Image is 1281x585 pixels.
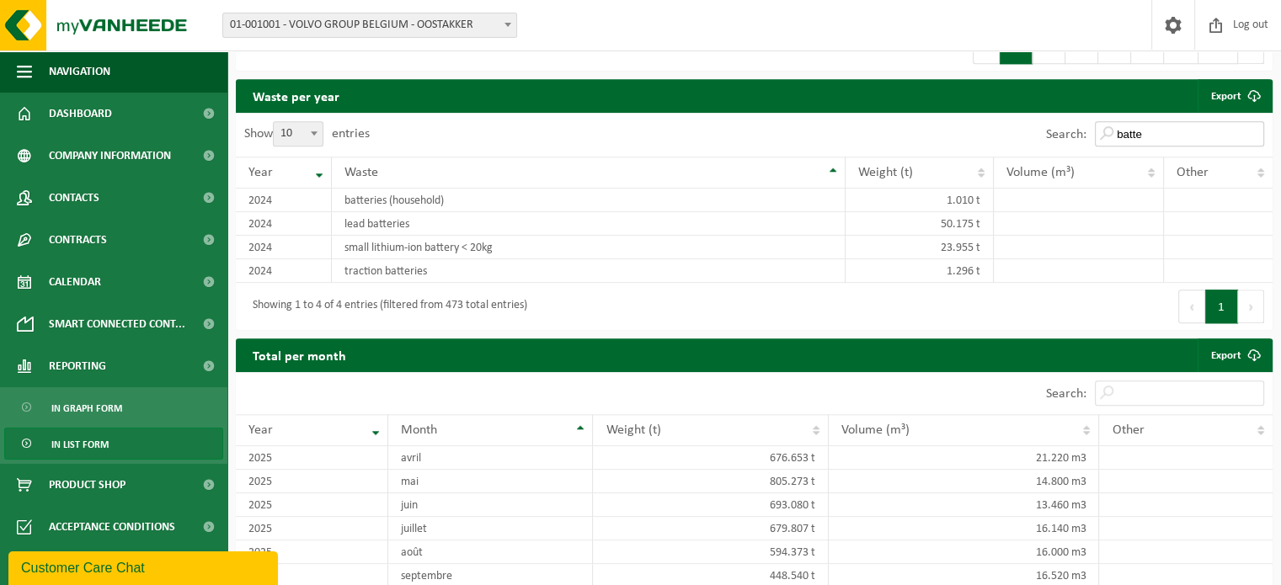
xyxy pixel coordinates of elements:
span: Product Shop [49,464,125,506]
h2: Total per month [236,338,363,371]
td: 1.296 t [846,259,993,283]
span: 01-001001 - VOLVO GROUP BELGIUM - OOSTAKKER [223,13,516,37]
span: 01-001001 - VOLVO GROUP BELGIUM - OOSTAKKER [222,13,517,38]
td: lead batteries [332,212,846,236]
button: Previous [1178,290,1205,323]
span: Waste [344,166,378,179]
td: batteries (household) [332,189,846,212]
label: Search: [1046,128,1086,141]
button: Next [1238,290,1264,323]
span: Other [1112,423,1144,437]
td: 2025 [236,493,388,517]
h2: Waste per year [236,79,356,112]
td: 2024 [236,212,332,236]
span: Contracts [49,219,107,261]
td: 693.080 t [593,493,828,517]
a: Export [1198,338,1271,372]
span: Contacts [49,177,99,219]
span: Volume (m³) [1006,166,1075,179]
td: août [388,540,593,564]
button: 1 [1205,290,1238,323]
span: Navigation [49,51,110,93]
td: 676.653 t [593,446,828,470]
span: In list form [51,428,109,460]
td: 594.373 t [593,540,828,564]
td: 2025 [236,517,388,540]
span: Reporting [49,345,106,387]
a: Export [1198,79,1271,113]
td: mai [388,470,593,493]
td: 23.955 t [846,236,993,259]
div: Showing 1 to 4 of 4 entries (filtered from 473 total entries) [244,291,527,322]
td: 14.800 m3 [829,470,1100,493]
td: 2024 [236,259,332,283]
td: 13.460 m3 [829,493,1100,517]
td: juin [388,493,593,517]
td: 2025 [236,446,388,470]
span: Calendar [49,261,101,303]
label: Search: [1046,387,1086,401]
span: In graph form [51,392,122,424]
span: Dashboard [49,93,112,135]
td: 16.140 m3 [829,517,1100,540]
td: 679.807 t [593,517,828,540]
td: 21.220 m3 [829,446,1100,470]
span: Company information [49,135,171,177]
span: Year [248,166,273,179]
td: 2024 [236,236,332,259]
td: juillet [388,517,593,540]
td: 805.273 t [593,470,828,493]
span: Acceptance conditions [49,506,175,548]
td: 2025 [236,470,388,493]
td: 1.010 t [846,189,993,212]
a: In list form [4,428,223,460]
td: avril [388,446,593,470]
span: Weight (t) [606,423,660,437]
td: 2025 [236,540,388,564]
span: Weight (t) [858,166,913,179]
td: 16.000 m3 [829,540,1100,564]
span: 10 [274,122,323,146]
td: traction batteries [332,259,846,283]
iframe: chat widget [8,548,281,585]
span: Other [1177,166,1209,179]
td: small lithium-ion battery < 20kg [332,236,846,259]
span: Year [248,423,273,437]
td: 50.175 t [846,212,993,236]
td: 2024 [236,189,332,212]
span: Month [401,423,437,437]
label: Show entries [244,127,370,141]
span: 10 [273,121,323,146]
span: Volume (m³) [841,423,910,437]
a: In graph form [4,391,223,423]
span: Smart connected cont... [49,303,185,345]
